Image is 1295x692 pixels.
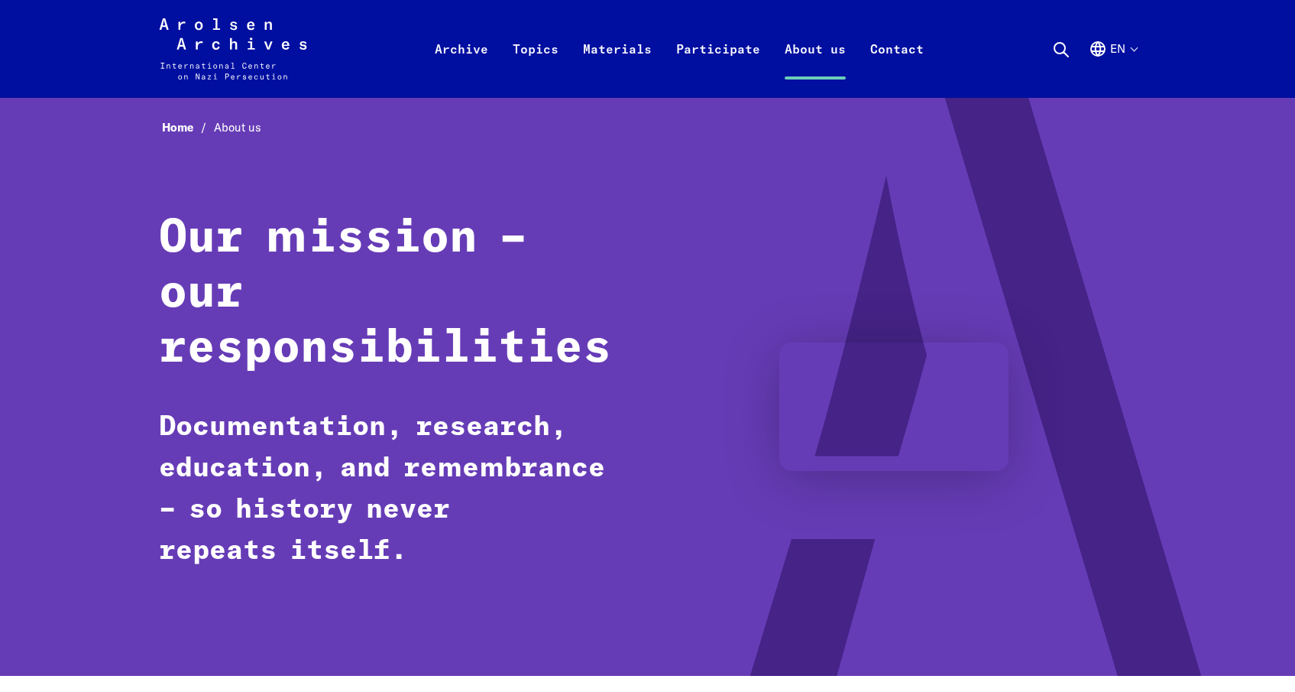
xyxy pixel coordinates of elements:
nav: Breadcrumb [159,116,1137,140]
button: English, language selection [1089,40,1137,95]
a: Participate [664,37,772,98]
a: Topics [500,37,571,98]
a: Materials [571,37,664,98]
span: About us [214,120,261,135]
a: Home [162,120,214,135]
a: Contact [858,37,936,98]
a: About us [772,37,858,98]
nav: Primary [422,18,936,80]
h1: Our mission – our responsibilities [159,211,621,376]
p: Documentation, research, education, and remembrance – so history never repeats itself. [159,407,621,572]
a: Archive [422,37,500,98]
